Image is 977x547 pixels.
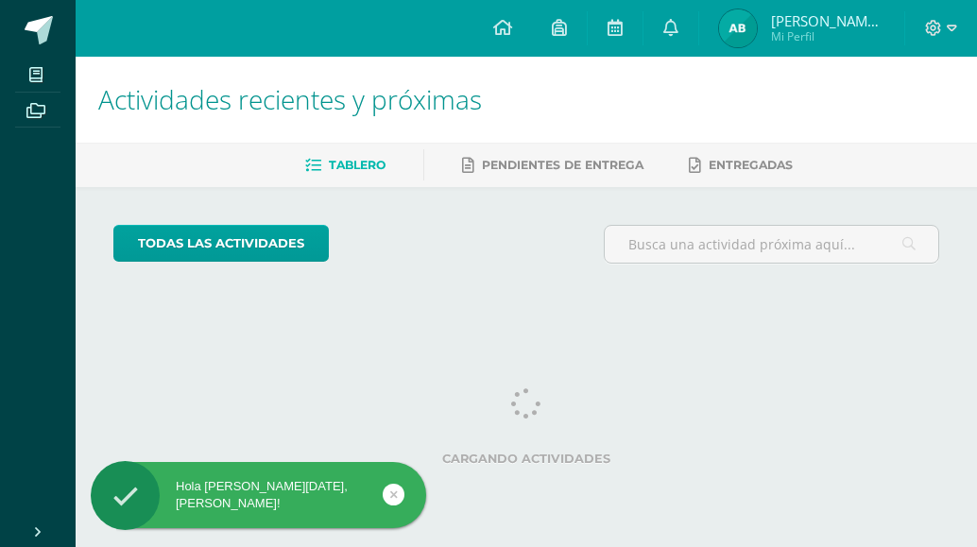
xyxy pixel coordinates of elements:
div: Hola [PERSON_NAME][DATE], [PERSON_NAME]! [91,478,426,512]
span: Mi Perfil [771,28,884,44]
a: Pendientes de entrega [462,150,643,180]
a: Tablero [305,150,386,180]
a: Entregadas [689,150,793,180]
img: 345e1eacb3c58cc3bd2a5ece63b51f5d.png [719,9,757,47]
span: Actividades recientes y próximas [98,81,482,117]
span: [PERSON_NAME][DATE] [771,11,884,30]
span: Pendientes de entrega [482,158,643,172]
span: Entregadas [709,158,793,172]
span: Tablero [329,158,386,172]
label: Cargando actividades [113,452,939,466]
a: todas las Actividades [113,225,329,262]
input: Busca una actividad próxima aquí... [605,226,938,263]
